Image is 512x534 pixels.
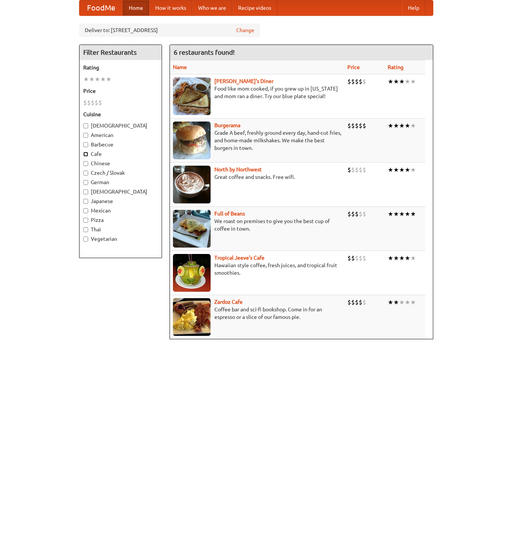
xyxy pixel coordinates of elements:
[388,64,403,70] a: Rating
[174,49,235,56] ng-pluralize: 6 restaurants found!
[214,299,243,305] b: Zardoz Cafe
[405,122,410,130] li: ★
[347,77,351,86] li: $
[410,254,416,262] li: ★
[214,122,240,128] b: Burgerama
[83,189,88,194] input: [DEMOGRAPHIC_DATA]
[236,26,254,34] a: Change
[173,217,341,232] p: We roast on premises to give you the best cup of coffee in town.
[347,166,351,174] li: $
[405,254,410,262] li: ★
[79,45,162,60] h4: Filter Restaurants
[410,166,416,174] li: ★
[393,166,399,174] li: ★
[232,0,277,15] a: Recipe videos
[214,255,264,261] b: Tropical Jeeve's Cafe
[83,199,88,204] input: Japanese
[173,77,211,115] img: sallys.jpg
[347,122,351,130] li: $
[83,141,158,148] label: Barbecue
[347,64,360,70] a: Price
[192,0,232,15] a: Who we are
[98,98,102,107] li: $
[123,0,149,15] a: Home
[83,152,88,157] input: Cafe
[351,298,355,306] li: $
[79,0,123,15] a: FoodMe
[83,226,158,233] label: Thai
[83,98,87,107] li: $
[405,298,410,306] li: ★
[355,122,359,130] li: $
[83,216,158,224] label: Pizza
[173,298,211,336] img: zardoz.jpg
[388,77,393,86] li: ★
[399,254,405,262] li: ★
[405,77,410,86] li: ★
[362,210,366,218] li: $
[83,122,158,129] label: [DEMOGRAPHIC_DATA]
[214,166,262,172] a: North by Northwest
[83,160,158,167] label: Chinese
[359,210,362,218] li: $
[359,254,362,262] li: $
[388,298,393,306] li: ★
[393,254,399,262] li: ★
[173,306,341,321] p: Coffee bar and sci-fi bookshop. Come in for an espresso or a slice of our famous pie.
[173,262,341,277] p: Hawaiian style coffee, fresh juices, and tropical fruit smoothies.
[410,122,416,130] li: ★
[83,237,88,242] input: Vegetarian
[83,161,88,166] input: Chinese
[173,129,341,152] p: Grade A beef, freshly ground every day, hand-cut fries, and home-made milkshakes. We make the bes...
[95,75,100,83] li: ★
[214,211,245,217] a: Full of Beans
[388,254,393,262] li: ★
[362,77,366,86] li: $
[393,210,399,218] li: ★
[405,210,410,218] li: ★
[100,75,106,83] li: ★
[362,122,366,130] li: $
[83,218,88,223] input: Pizza
[83,123,88,128] input: [DEMOGRAPHIC_DATA]
[393,298,399,306] li: ★
[83,180,88,185] input: German
[362,298,366,306] li: $
[79,23,260,37] div: Deliver to: [STREET_ADDRESS]
[83,150,158,158] label: Cafe
[83,111,158,118] h5: Cuisine
[355,166,359,174] li: $
[173,254,211,292] img: jeeves.jpg
[173,166,211,203] img: north.jpg
[359,298,362,306] li: $
[89,75,95,83] li: ★
[351,77,355,86] li: $
[87,98,91,107] li: $
[173,85,341,100] p: Food like mom cooked, if you grew up in [US_STATE] and mom ran a diner. Try our blue plate special!
[362,166,366,174] li: $
[173,122,211,159] img: burgerama.jpg
[173,64,187,70] a: Name
[388,210,393,218] li: ★
[91,98,95,107] li: $
[149,0,192,15] a: How it works
[351,166,355,174] li: $
[95,98,98,107] li: $
[355,254,359,262] li: $
[399,166,405,174] li: ★
[83,227,88,232] input: Thai
[83,87,158,95] h5: Price
[83,169,158,177] label: Czech / Slovak
[351,122,355,130] li: $
[83,64,158,71] h5: Rating
[359,122,362,130] li: $
[347,210,351,218] li: $
[393,122,399,130] li: ★
[83,207,158,214] label: Mexican
[388,166,393,174] li: ★
[399,122,405,130] li: ★
[399,298,405,306] li: ★
[347,254,351,262] li: $
[405,166,410,174] li: ★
